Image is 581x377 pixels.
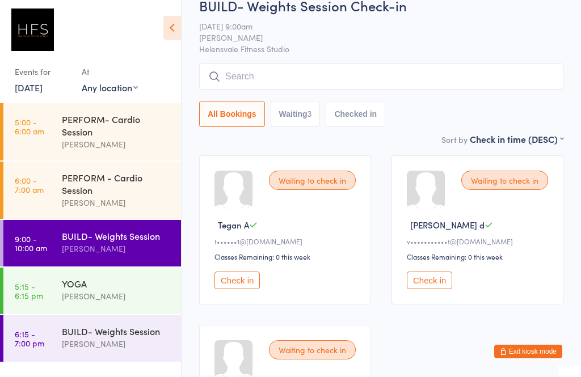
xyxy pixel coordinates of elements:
div: YOGA [62,277,171,290]
div: [PERSON_NAME] [62,196,171,209]
div: Events for [15,62,70,81]
div: PERFORM- Cardio Session [62,113,171,138]
input: Search [199,63,563,90]
div: Waiting to check in [461,171,548,190]
time: 9:00 - 10:00 am [15,234,47,252]
div: Classes Remaining: 0 this week [214,252,359,261]
time: 6:00 - 7:00 am [15,176,44,194]
span: [PERSON_NAME] d [410,219,485,231]
div: [PERSON_NAME] [62,290,171,303]
div: Any location [82,81,138,94]
div: 3 [308,109,312,118]
div: v•••••••••••t@[DOMAIN_NAME] [407,236,551,246]
a: 5:00 -6:00 amPERFORM- Cardio Session[PERSON_NAME] [3,103,181,160]
img: Helensvale Fitness Studio (HFS) [11,9,54,51]
div: Waiting to check in [269,340,356,359]
button: Check in [214,272,260,289]
a: 5:15 -6:15 pmYOGA[PERSON_NAME] [3,268,181,314]
button: Checked in [326,101,385,127]
div: Waiting to check in [269,171,356,190]
span: Tegan A [218,219,249,231]
div: BUILD- Weights Session [62,230,171,242]
div: t••••••1@[DOMAIN_NAME] [214,236,359,246]
span: [PERSON_NAME] [199,32,546,43]
div: Classes Remaining: 0 this week [407,252,551,261]
button: All Bookings [199,101,265,127]
button: Exit kiosk mode [494,345,562,358]
a: 6:00 -7:00 amPERFORM - Cardio Session[PERSON_NAME] [3,162,181,219]
div: [PERSON_NAME] [62,242,171,255]
time: 6:15 - 7:00 pm [15,329,44,348]
time: 5:15 - 6:15 pm [15,282,43,300]
div: At [82,62,138,81]
time: 5:00 - 6:00 am [15,117,44,135]
a: [DATE] [15,81,43,94]
a: 6:15 -7:00 pmBUILD- Weights Session[PERSON_NAME] [3,315,181,362]
span: Helensvale Fitness Studio [199,43,563,54]
div: [PERSON_NAME] [62,337,171,350]
button: Waiting3 [271,101,321,127]
span: [DATE] 9:00am [199,20,546,32]
label: Sort by [441,134,468,145]
div: [PERSON_NAME] [62,138,171,151]
div: BUILD- Weights Session [62,325,171,337]
a: 9:00 -10:00 amBUILD- Weights Session[PERSON_NAME] [3,220,181,266]
div: Check in time (DESC) [470,133,563,145]
button: Check in [407,272,452,289]
div: PERFORM - Cardio Session [62,171,171,196]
